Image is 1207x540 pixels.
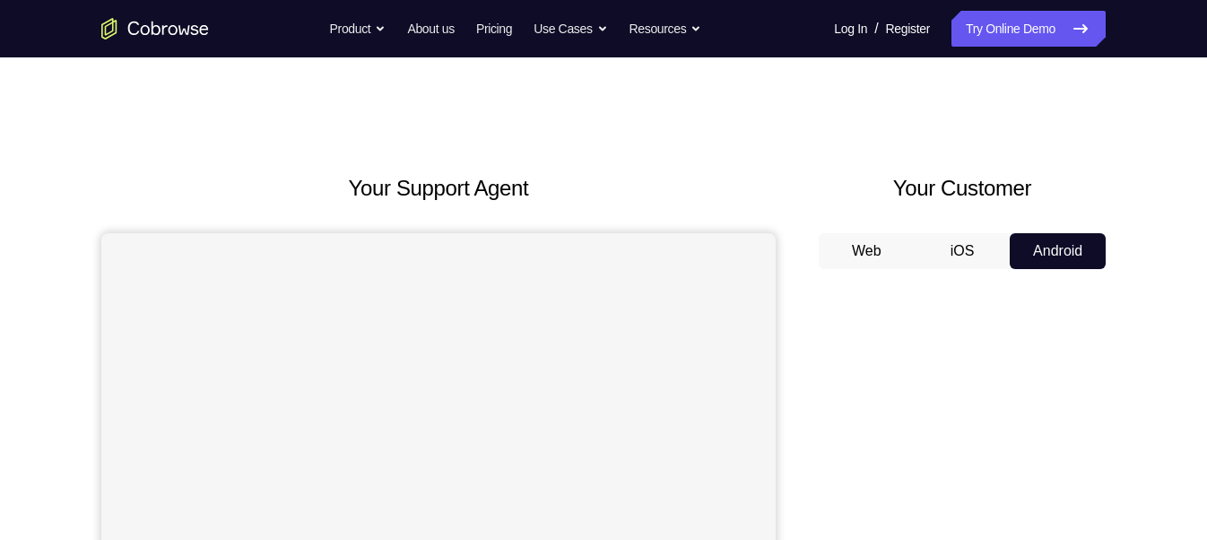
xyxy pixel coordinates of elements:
[476,11,512,47] a: Pricing
[407,11,454,47] a: About us
[101,172,776,205] h2: Your Support Agent
[915,233,1011,269] button: iOS
[951,11,1106,47] a: Try Online Demo
[330,11,386,47] button: Product
[101,18,209,39] a: Go to the home page
[874,18,878,39] span: /
[819,172,1106,205] h2: Your Customer
[630,11,702,47] button: Resources
[886,11,930,47] a: Register
[819,233,915,269] button: Web
[1010,233,1106,269] button: Android
[834,11,867,47] a: Log In
[534,11,607,47] button: Use Cases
